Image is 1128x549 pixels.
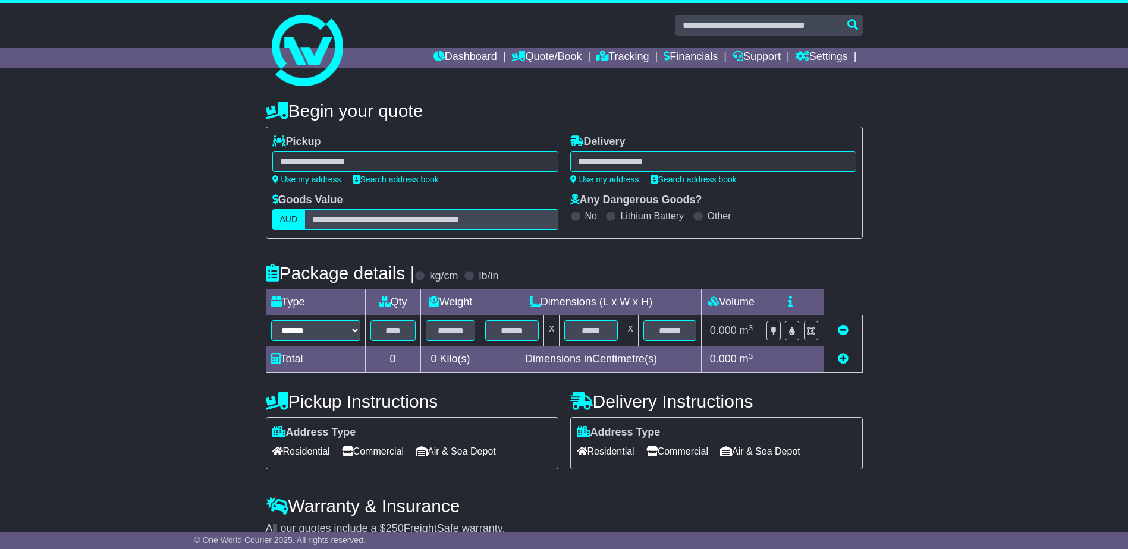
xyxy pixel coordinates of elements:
label: Delivery [570,135,626,149]
span: © One World Courier 2025. All rights reserved. [194,535,366,545]
td: Type [266,289,365,315]
td: Weight [420,289,480,315]
label: lb/in [479,270,498,283]
label: No [585,210,597,222]
a: Support [733,48,781,68]
td: x [544,315,560,346]
td: x [623,315,638,346]
label: Lithium Battery [620,210,684,222]
label: Goods Value [272,194,343,207]
span: Air & Sea Depot [720,442,800,460]
span: 0.000 [710,324,737,336]
h4: Pickup Instructions [266,392,558,411]
td: Dimensions in Centimetre(s) [480,346,702,373]
h4: Package details | [266,263,415,283]
span: m [740,324,753,336]
span: 0.000 [710,353,737,365]
td: Qty [365,289,420,315]
td: Dimensions (L x W x H) [480,289,702,315]
td: Total [266,346,365,373]
label: Address Type [272,426,356,439]
a: Use my address [570,175,639,184]
label: AUD [272,209,306,230]
span: Commercial [342,442,404,460]
a: Financials [664,48,718,68]
h4: Warranty & Insurance [266,496,863,516]
label: Address Type [577,426,661,439]
label: Pickup [272,135,321,149]
span: 250 [386,522,404,534]
td: 0 [365,346,420,373]
span: 0 [431,353,436,365]
span: Air & Sea Depot [416,442,496,460]
label: kg/cm [429,270,458,283]
span: Commercial [646,442,708,460]
td: Volume [702,289,761,315]
a: Settings [796,48,848,68]
td: Kilo(s) [420,346,480,373]
label: Any Dangerous Goods? [570,194,702,207]
a: Add new item [838,353,849,365]
h4: Begin your quote [266,101,863,121]
h4: Delivery Instructions [570,392,863,411]
a: Use my address [272,175,341,184]
a: Quote/Book [511,48,582,68]
a: Remove this item [838,324,849,336]
a: Dashboard [433,48,497,68]
a: Search address book [651,175,737,184]
sup: 3 [749,352,753,361]
a: Tracking [596,48,649,68]
div: All our quotes include a $ FreightSafe warranty. [266,522,863,535]
sup: 3 [749,323,753,332]
label: Other [708,210,731,222]
span: Residential [577,442,634,460]
span: Residential [272,442,330,460]
span: m [740,353,753,365]
a: Search address book [353,175,439,184]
